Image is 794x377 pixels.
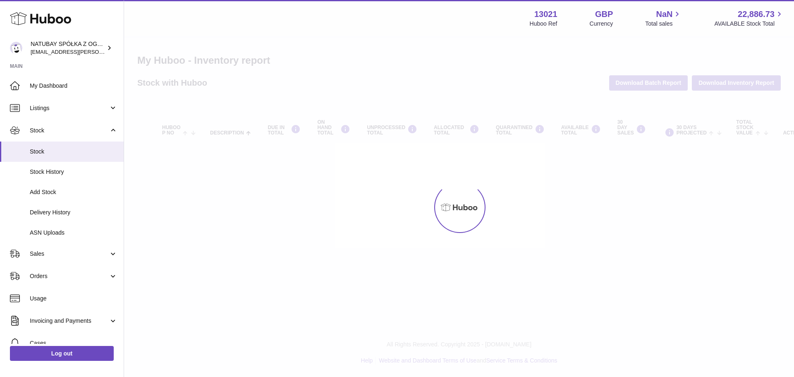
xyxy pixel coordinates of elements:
span: Stock [30,148,117,156]
div: Huboo Ref [530,20,557,28]
span: [EMAIL_ADDRESS][PERSON_NAME][DOMAIN_NAME] [31,48,166,55]
span: Total sales [645,20,682,28]
span: Sales [30,250,109,258]
a: 22,886.73 AVAILABLE Stock Total [714,9,784,28]
span: Delivery History [30,209,117,216]
strong: GBP [595,9,613,20]
span: Invoicing and Payments [30,317,109,325]
span: 22,886.73 [738,9,775,20]
span: ASN Uploads [30,229,117,237]
a: Log out [10,346,114,361]
span: Listings [30,104,109,112]
img: kacper.antkowski@natubay.pl [10,42,22,54]
span: Stock History [30,168,117,176]
span: Usage [30,295,117,303]
span: Cases [30,339,117,347]
strong: 13021 [534,9,557,20]
span: Add Stock [30,188,117,196]
span: My Dashboard [30,82,117,90]
span: AVAILABLE Stock Total [714,20,784,28]
a: NaN Total sales [645,9,682,28]
div: NATUBAY SPÓŁKA Z OGRANICZONĄ ODPOWIEDZIALNOŚCIĄ [31,40,105,56]
span: NaN [656,9,672,20]
div: Currency [590,20,613,28]
span: Stock [30,127,109,134]
span: Orders [30,272,109,280]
